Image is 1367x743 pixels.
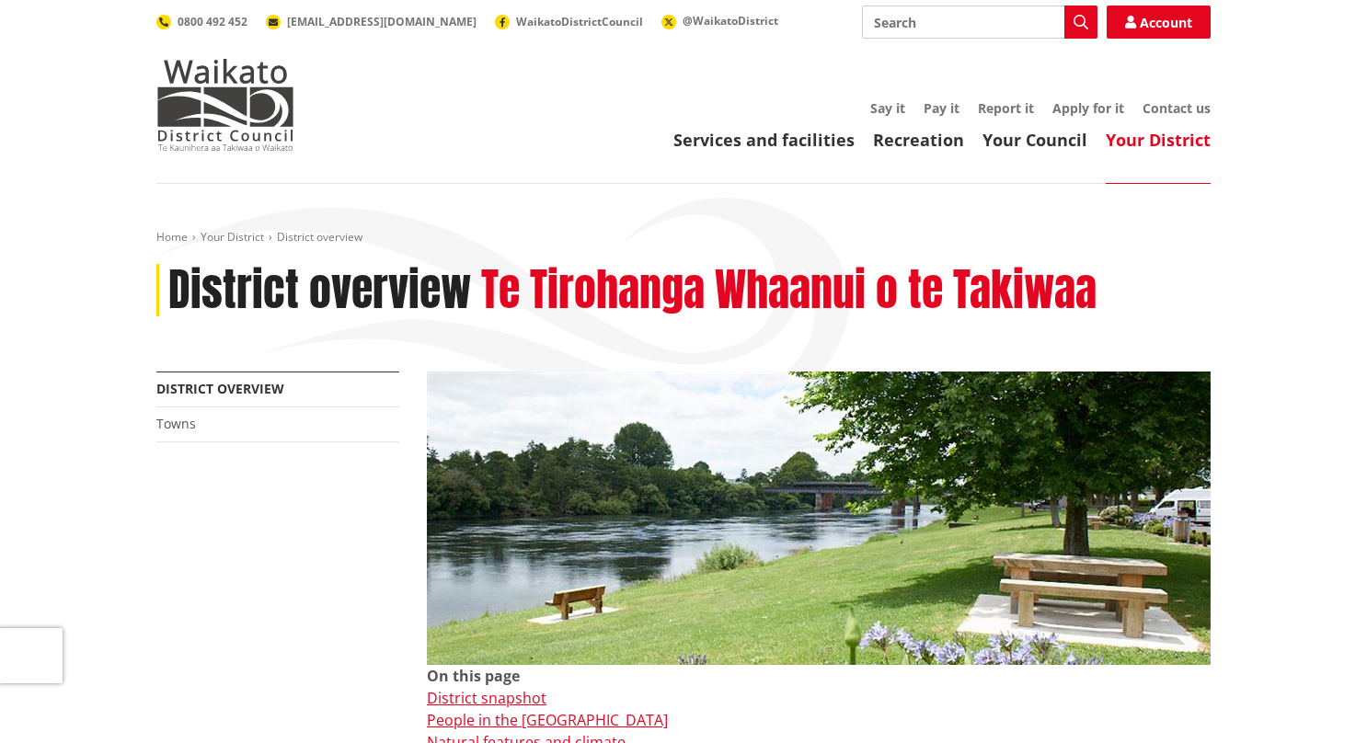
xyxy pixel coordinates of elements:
[862,6,1097,39] input: Search input
[277,229,362,245] span: District overview
[1107,6,1211,39] a: Account
[1106,129,1211,151] a: Your District
[516,14,643,29] span: WaikatoDistrictCouncil
[201,229,264,245] a: Your District
[168,264,471,317] h1: District overview
[427,688,546,708] a: District snapshot
[156,229,188,245] a: Home
[873,129,964,151] a: Recreation
[156,230,1211,246] nav: breadcrumb
[924,99,959,117] a: Pay it
[287,14,477,29] span: [EMAIL_ADDRESS][DOMAIN_NAME]
[156,415,196,432] a: Towns
[156,14,247,29] a: 0800 492 452
[870,99,905,117] a: Say it
[427,710,668,730] a: People in the [GEOGRAPHIC_DATA]
[156,380,284,397] a: District overview
[156,59,294,151] img: Waikato District Council - Te Kaunihera aa Takiwaa o Waikato
[481,264,1097,317] h2: Te Tirohanga Whaanui o te Takiwaa
[178,14,247,29] span: 0800 492 452
[661,13,778,29] a: @WaikatoDistrict
[1143,99,1211,117] a: Contact us
[982,129,1087,151] a: Your Council
[495,14,643,29] a: WaikatoDistrictCouncil
[673,129,855,151] a: Services and facilities
[427,666,520,686] strong: On this page
[978,99,1034,117] a: Report it
[427,371,1211,665] img: Ngaruawahia 0015
[683,13,778,29] span: @WaikatoDistrict
[1052,99,1124,117] a: Apply for it
[266,14,477,29] a: [EMAIL_ADDRESS][DOMAIN_NAME]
